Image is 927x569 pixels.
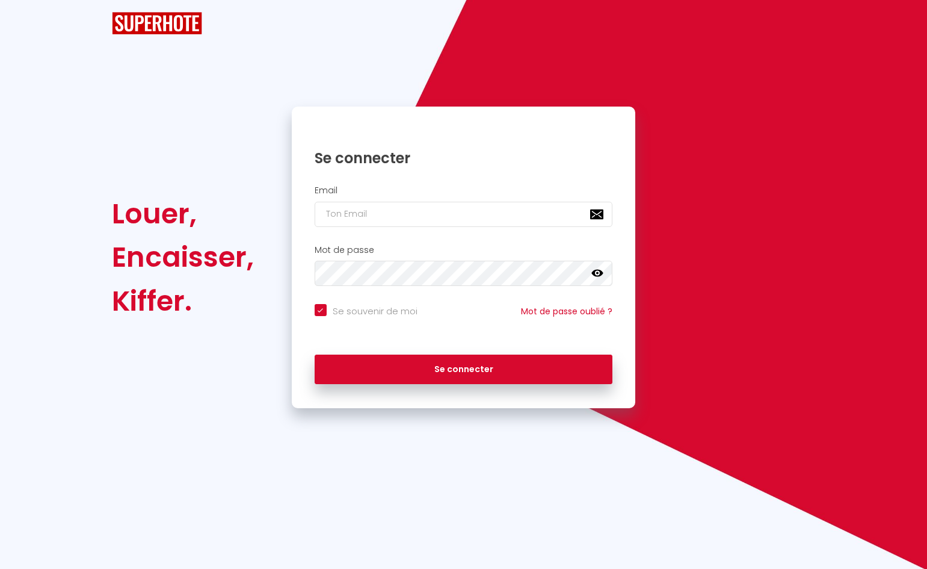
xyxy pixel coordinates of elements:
div: Louer, [112,192,254,235]
button: Se connecter [315,355,613,385]
div: Kiffer. [112,279,254,323]
div: Encaisser, [112,235,254,279]
h1: Se connecter [315,149,613,167]
h2: Email [315,185,613,196]
a: Mot de passe oublié ? [521,305,612,317]
img: SuperHote logo [112,12,202,34]
h2: Mot de passe [315,245,613,255]
input: Ton Email [315,202,613,227]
